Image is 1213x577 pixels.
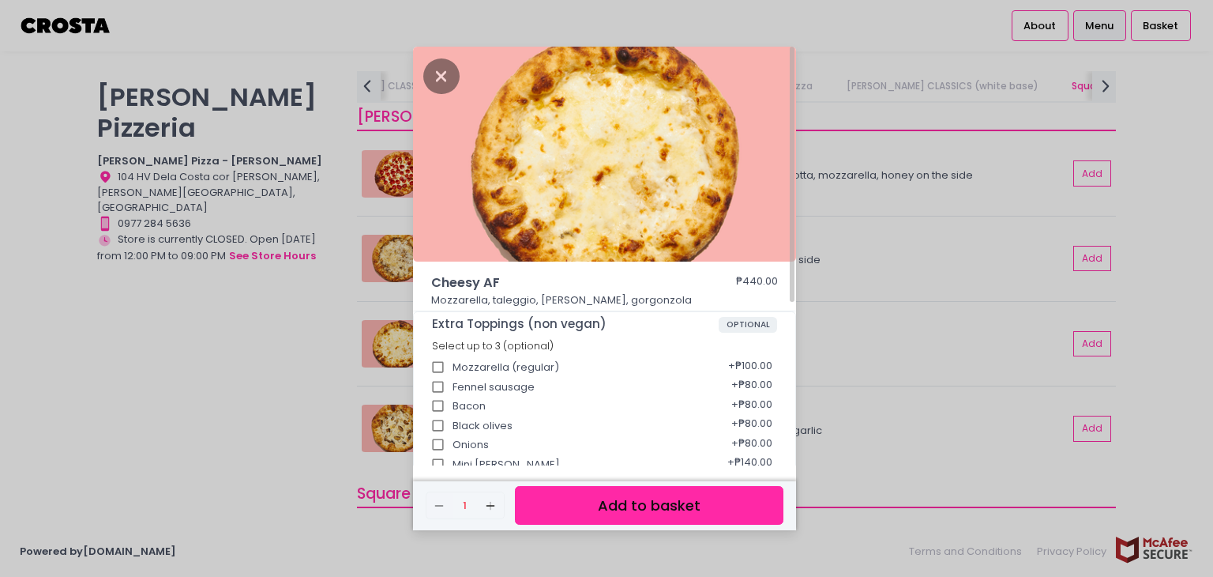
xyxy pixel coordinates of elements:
div: + ₱100.00 [723,353,777,383]
div: ₱440.00 [736,273,778,292]
div: + ₱140.00 [722,450,777,480]
button: Add to basket [515,486,783,525]
span: Select up to 3 (optional) [432,339,554,353]
div: + ₱80.00 [726,391,777,421]
div: + ₱80.00 [726,411,777,441]
span: OPTIONAL [719,317,778,333]
div: + ₱80.00 [726,372,777,402]
span: Cheesy AF [431,273,692,292]
p: Mozzarella, taleggio, [PERSON_NAME], gorgonzola [431,292,779,308]
div: + ₱80.00 [726,430,777,460]
span: Extra Toppings (non vegan) [432,317,719,331]
img: Cheesy AF [413,47,796,262]
button: Close [423,67,460,83]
